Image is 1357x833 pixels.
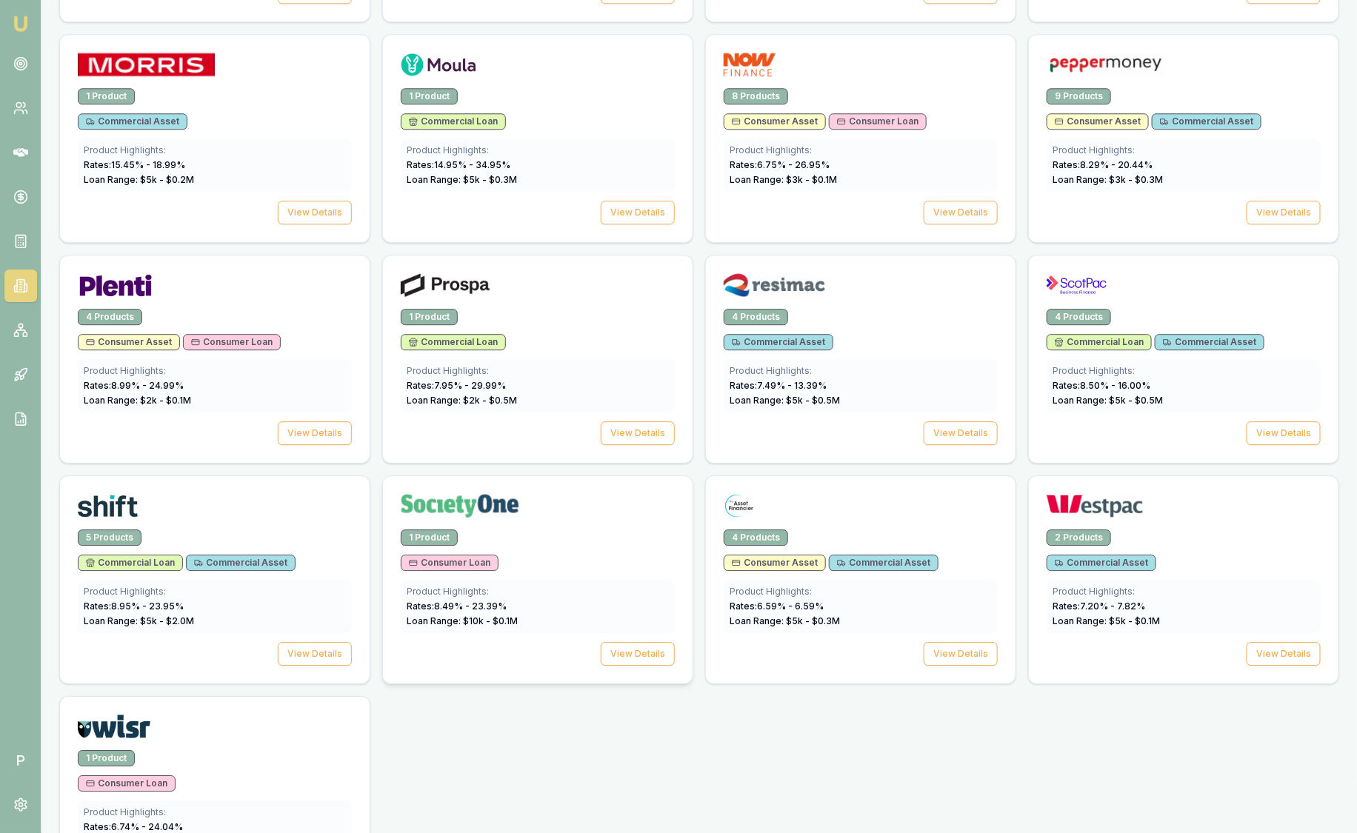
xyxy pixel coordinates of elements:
[924,201,998,224] button: View Details
[1047,309,1111,325] div: 4 Products
[1047,494,1143,518] img: Westpac logo
[59,34,370,243] a: Morris Finance logo1 ProductCommercial AssetProduct Highlights:Rates:15.45% - 18.99%Loan Range: $...
[4,744,37,777] span: P
[1160,116,1253,127] span: Commercial Asset
[401,88,458,104] div: 1 Product
[1053,601,1145,612] span: Rates: 7.20 % - 7.82 %
[409,557,490,569] span: Consumer Loan
[278,642,352,666] button: View Details
[407,174,517,185] span: Loan Range: $ 5 k - $ 0.3 M
[1047,88,1111,104] div: 9 Products
[407,365,669,377] div: Product Highlights:
[78,750,135,766] div: 1 Product
[86,336,172,348] span: Consumer Asset
[730,174,837,185] span: Loan Range: $ 3 k - $ 0.1 M
[407,144,669,156] div: Product Highlights:
[382,475,693,684] a: Society One logo1 ProductConsumer LoanProduct Highlights:Rates:8.49% - 23.39%Loan Range: $10k - $...
[1028,34,1339,243] a: Pepper Money logo9 ProductsConsumer AssetCommercial AssetProduct Highlights:Rates:8.29% - 20.44%L...
[78,494,138,518] img: Shift logo
[730,365,992,377] div: Product Highlights:
[59,255,370,464] a: Plenti logo4 ProductsConsumer AssetConsumer LoanProduct Highlights:Rates:8.99% - 24.99%Loan Range...
[837,557,930,569] span: Commercial Asset
[382,255,693,464] a: Prospa logo1 ProductCommercial LoanProduct Highlights:Rates:7.95% - 29.99%Loan Range: $2k - $0.5M...
[1055,336,1144,348] span: Commercial Loan
[724,529,788,546] div: 4 Products
[407,586,669,598] div: Product Highlights:
[84,821,183,832] span: Rates: 6.74 % - 24.04 %
[601,642,675,666] button: View Details
[732,116,818,127] span: Consumer Asset
[1028,475,1339,684] a: Westpac logo2 ProductsCommercial AssetProduct Highlights:Rates:7.20% - 7.82%Loan Range: $5k - $0....
[1047,273,1107,297] img: ScotPac logo
[924,642,998,666] button: View Details
[732,336,825,348] span: Commercial Asset
[86,777,167,789] span: Consumer Loan
[84,586,346,598] div: Product Highlights:
[407,159,510,170] span: Rates: 14.95 % - 34.95 %
[382,34,693,243] a: Moula logo1 ProductCommercial LoanProduct Highlights:Rates:14.95% - 34.95%Loan Range: $5k - $0.3M...
[1047,53,1165,76] img: Pepper Money logo
[724,273,825,297] img: Resimac logo
[78,273,153,297] img: Plenti logo
[409,336,498,348] span: Commercial Loan
[278,201,352,224] button: View Details
[86,557,175,569] span: Commercial Loan
[601,421,675,445] button: View Details
[78,715,150,738] img: WISR logo
[407,380,506,391] span: Rates: 7.95 % - 29.99 %
[730,395,840,406] span: Loan Range: $ 5 k - $ 0.5 M
[732,557,818,569] span: Consumer Asset
[924,421,998,445] button: View Details
[601,201,675,224] button: View Details
[1053,159,1153,170] span: Rates: 8.29 % - 20.44 %
[84,174,194,185] span: Loan Range: $ 5 k - $ 0.2 M
[837,116,918,127] span: Consumer Loan
[84,395,191,406] span: Loan Range: $ 2 k - $ 0.1 M
[730,159,830,170] span: Rates: 6.75 % - 26.95 %
[401,273,490,297] img: Prospa logo
[705,475,1016,684] a: The Asset Financier logo4 ProductsConsumer AssetCommercial AssetProduct Highlights:Rates:6.59% - ...
[401,529,458,546] div: 1 Product
[401,53,476,76] img: Moula logo
[407,601,507,612] span: Rates: 8.49 % - 23.39 %
[730,144,992,156] div: Product Highlights:
[724,53,776,76] img: NOW Finance logo
[84,615,194,626] span: Loan Range: $ 5 k - $ 2.0 M
[1053,174,1163,185] span: Loan Range: $ 3 k - $ 0.3 M
[407,615,518,626] span: Loan Range: $ 10 k - $ 0.1 M
[730,586,992,598] div: Product Highlights:
[78,53,215,76] img: Morris Finance logo
[84,380,184,391] span: Rates: 8.99 % - 24.99 %
[1053,586,1315,598] div: Product Highlights:
[1053,395,1163,406] span: Loan Range: $ 5 k - $ 0.5 M
[401,494,519,518] img: Society One logo
[84,601,184,612] span: Rates: 8.95 % - 23.95 %
[730,380,827,391] span: Rates: 7.49 % - 13.39 %
[401,309,458,325] div: 1 Product
[1247,421,1321,445] button: View Details
[705,34,1016,243] a: NOW Finance logo8 ProductsConsumer AssetConsumer LoanProduct Highlights:Rates:6.75% - 26.95%Loan ...
[705,255,1016,464] a: Resimac logo4 ProductsCommercial AssetProduct Highlights:Rates:7.49% - 13.39%Loan Range: $5k - $0...
[78,529,141,546] div: 5 Products
[1055,116,1141,127] span: Consumer Asset
[191,336,273,348] span: Consumer Loan
[730,601,824,612] span: Rates: 6.59 % - 6.59 %
[1053,365,1315,377] div: Product Highlights:
[78,88,135,104] div: 1 Product
[724,494,755,518] img: The Asset Financier logo
[1028,255,1339,464] a: ScotPac logo4 ProductsCommercial LoanCommercial AssetProduct Highlights:Rates:8.50% - 16.00%Loan ...
[78,309,142,325] div: 4 Products
[724,88,788,104] div: 8 Products
[194,557,287,569] span: Commercial Asset
[1163,336,1256,348] span: Commercial Asset
[1247,642,1321,666] button: View Details
[84,806,346,818] div: Product Highlights:
[1053,144,1315,156] div: Product Highlights:
[86,116,179,127] span: Commercial Asset
[278,421,352,445] button: View Details
[724,309,788,325] div: 4 Products
[59,475,370,684] a: Shift logo5 ProductsCommercial LoanCommercial AssetProduct Highlights:Rates:8.95% - 23.95%Loan Ra...
[730,615,840,626] span: Loan Range: $ 5 k - $ 0.3 M
[1053,615,1160,626] span: Loan Range: $ 5 k - $ 0.1 M
[84,144,346,156] div: Product Highlights:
